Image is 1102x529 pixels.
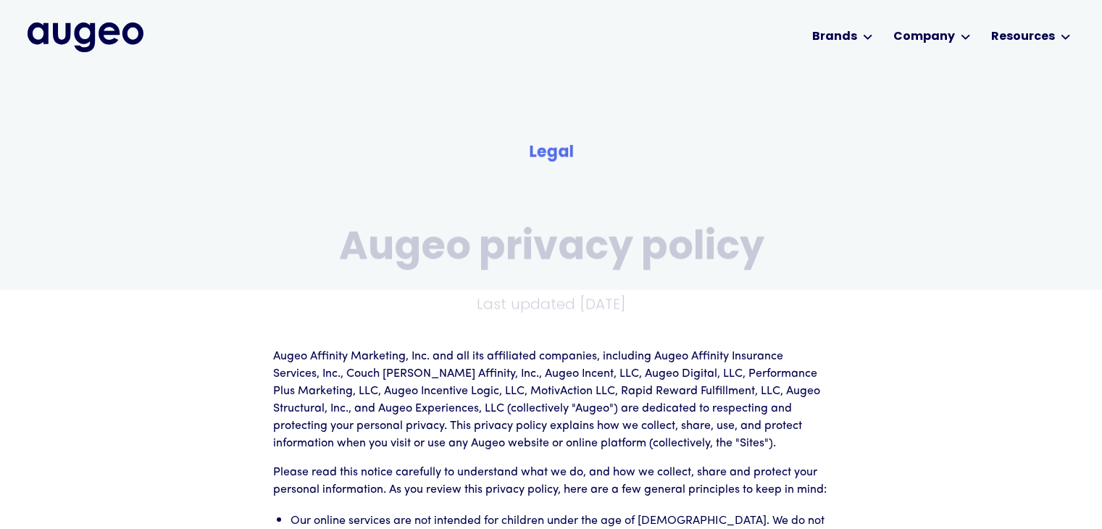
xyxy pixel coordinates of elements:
div: Legal [161,141,941,164]
p: Please read this notice carefully to understand what we do, and how we collect, share and protect... [273,464,830,499]
p: Augeo Affinity Marketing, Inc. and all its affiliated companies, including Augeo Affinity Insuran... [273,348,830,452]
a: home [28,22,143,51]
img: Augeo's full logo in midnight blue. [28,22,143,51]
h1: Augeo privacy policy [128,228,975,270]
div: Company [893,28,955,46]
p: Last updated [DATE] [128,293,975,314]
div: Resources [991,28,1055,46]
div: Brands [812,28,857,46]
